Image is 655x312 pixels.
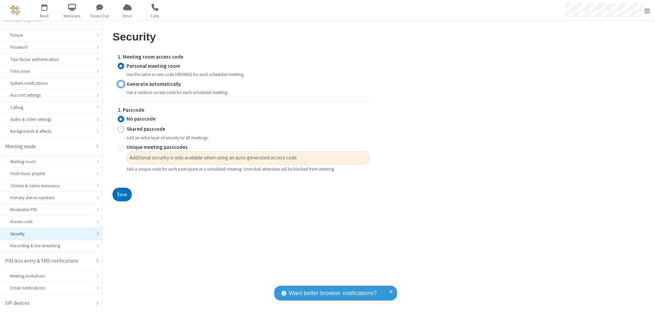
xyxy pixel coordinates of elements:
div: Moderator PIN [10,206,92,213]
div: System notifications [10,80,92,87]
div: Use a random access code for each scheduled meeting. [127,89,369,96]
span: Additional security is only available when using an auto-generated access code. [130,154,367,162]
div: Chimes & name announce [10,183,92,189]
div: Two-factor authentication [10,56,92,63]
span: Drive [115,13,140,19]
div: Time zone [10,68,92,75]
img: QA Selenium DO NOT DELETE OR CHANGE [10,5,20,15]
div: Backgrounds & effects [10,128,92,135]
label: 1. Meeting room access code [118,53,369,61]
button: Save [113,188,132,201]
div: PIN-less entry & SMS notifications [5,257,92,265]
strong: Shared passcode [127,126,165,132]
div: Meeting mode [5,143,92,151]
div: Recording & live streaming [10,243,92,249]
label: 2. Passcode [118,106,369,114]
h2: Security [113,31,375,43]
div: Email notifications [10,285,92,291]
div: Security [10,231,92,237]
span: Webinars [59,13,85,19]
div: Meeting Invitations [10,273,92,279]
div: Audio & video settings [10,116,92,123]
div: Picture [10,32,92,38]
span: Team Chat [87,13,113,19]
div: Hold music playlist [10,170,92,177]
strong: Unique meeting passcodes [127,144,188,150]
strong: Personal meeting room [127,63,180,69]
div: Use the same access code (4910062) for each scheduled meeting. [127,71,369,78]
div: Account settings [10,92,92,98]
span: Want better browser notifications? [289,289,377,298]
div: Password [10,44,92,50]
div: Add a unique code for each participant in a scheduled meeting. Uninvited attendees will be blocke... [127,166,369,172]
div: Waiting room [10,158,92,165]
div: Calling [10,104,92,111]
span: Meet [32,13,57,19]
div: Add an extra layer of security to all meetings. [127,135,369,141]
div: Access code [10,218,92,225]
strong: Generate automatically [127,81,181,87]
div: SIP devices [5,299,92,307]
span: Calls [142,13,168,19]
div: Primary dial-in numbers [10,194,92,201]
strong: No passcode [127,115,156,122]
